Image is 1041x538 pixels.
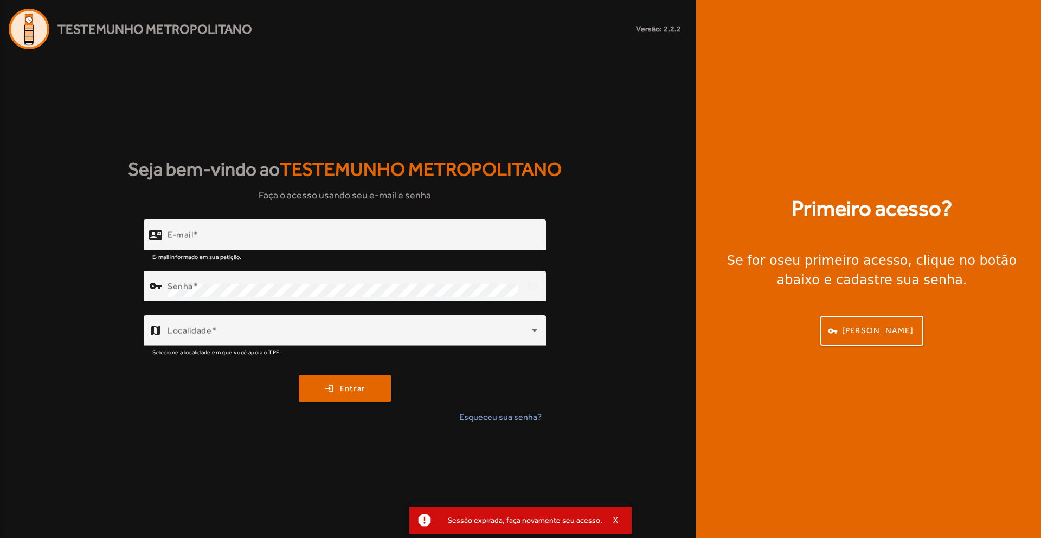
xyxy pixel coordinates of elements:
mat-icon: report [416,512,433,528]
mat-label: Localidade [168,326,211,336]
span: Esqueceu sua senha? [459,411,542,424]
mat-icon: vpn_key [149,280,162,293]
span: [PERSON_NAME] [842,325,914,337]
mat-icon: map [149,324,162,337]
mat-label: Senha [168,281,193,291]
strong: Primeiro acesso? [792,192,952,225]
div: Se for o , clique no botão abaixo e cadastre sua senha. [709,251,1034,290]
mat-icon: visibility_off [520,273,546,299]
mat-hint: E-mail informado em sua petição. [152,250,242,262]
img: Logo Agenda [9,9,49,49]
div: Sessão expirada, faça novamente seu acesso. [439,513,602,528]
span: Faça o acesso usando seu e-mail e senha [259,187,431,202]
small: Versão: 2.2.2 [636,23,681,35]
span: Testemunho Metropolitano [57,20,252,39]
span: Entrar [340,383,365,395]
mat-icon: contact_mail [149,229,162,242]
strong: Seja bem-vindo ao [128,155,562,184]
button: [PERSON_NAME] [820,316,923,346]
span: X [613,515,619,525]
span: Testemunho Metropolitano [280,158,562,180]
mat-hint: Selecione a localidade em que você apoia o TPE. [152,346,281,358]
button: X [602,515,629,525]
strong: seu primeiro acesso [777,253,908,268]
button: Entrar [299,375,391,402]
mat-label: E-mail [168,230,193,240]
